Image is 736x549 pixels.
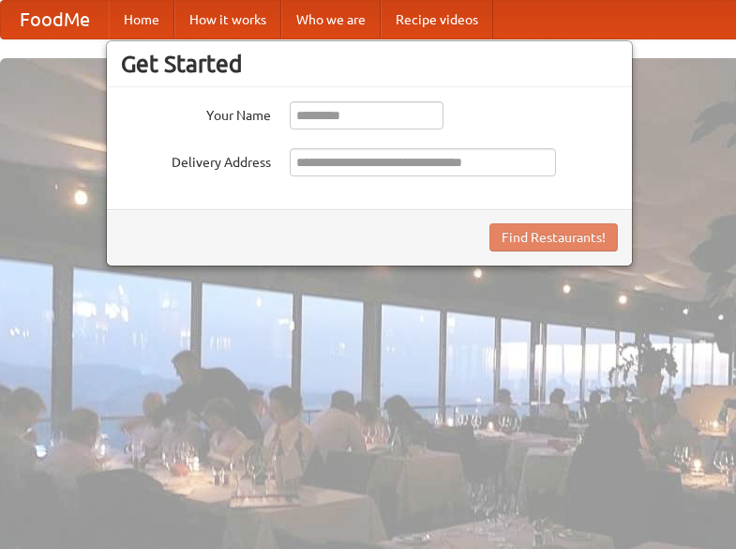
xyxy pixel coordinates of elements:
[174,1,281,38] a: How it works
[121,148,271,172] label: Delivery Address
[381,1,493,38] a: Recipe videos
[109,1,174,38] a: Home
[489,223,618,252] button: Find Restaurants!
[121,50,618,78] h3: Get Started
[121,101,271,125] label: Your Name
[281,1,381,38] a: Who we are
[1,1,109,38] a: FoodMe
